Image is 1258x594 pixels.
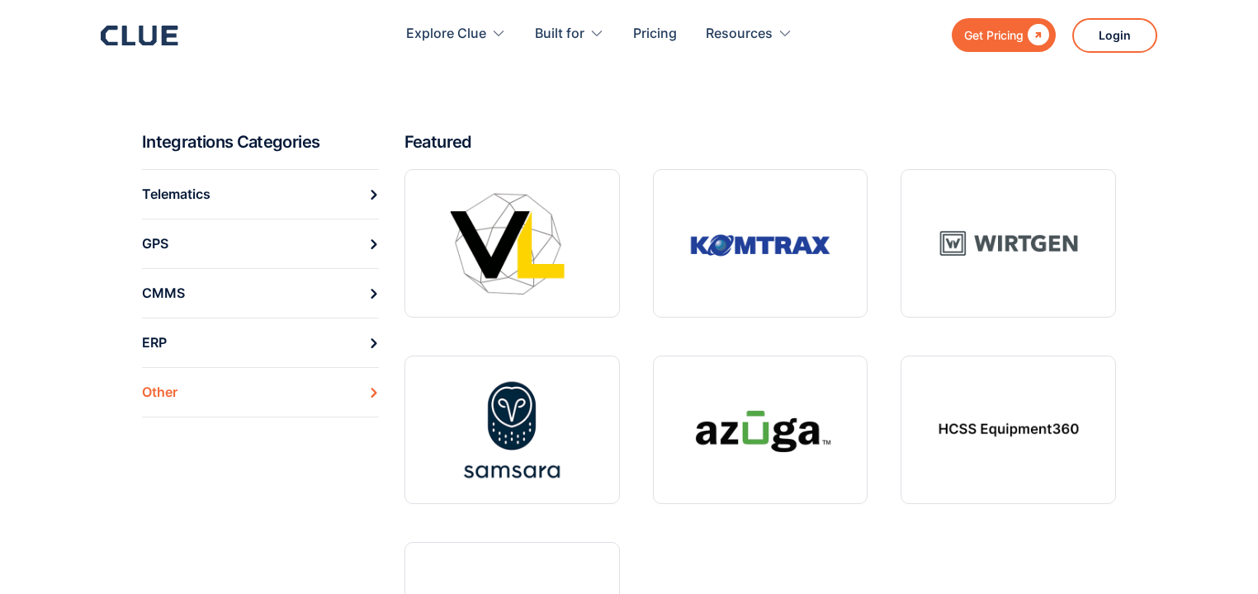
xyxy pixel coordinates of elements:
[633,8,677,60] a: Pricing
[142,131,391,153] h2: Integrations Categories
[142,268,379,318] a: CMMS
[404,131,1116,153] h2: Featured
[535,8,584,60] div: Built for
[142,318,379,367] a: ERP
[142,181,210,207] div: Telematics
[142,219,379,268] a: GPS
[142,379,177,405] div: Other
[706,8,773,60] div: Resources
[706,8,792,60] div: Resources
[142,280,185,306] div: CMMS
[535,8,604,60] div: Built for
[142,367,379,417] a: Other
[406,8,506,60] div: Explore Clue
[952,18,1056,52] a: Get Pricing
[406,8,486,60] div: Explore Clue
[964,25,1024,45] div: Get Pricing
[1072,18,1157,53] a: Login
[142,169,379,219] a: Telematics
[1024,25,1049,45] div: 
[142,231,168,257] div: GPS
[142,330,167,356] div: ERP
